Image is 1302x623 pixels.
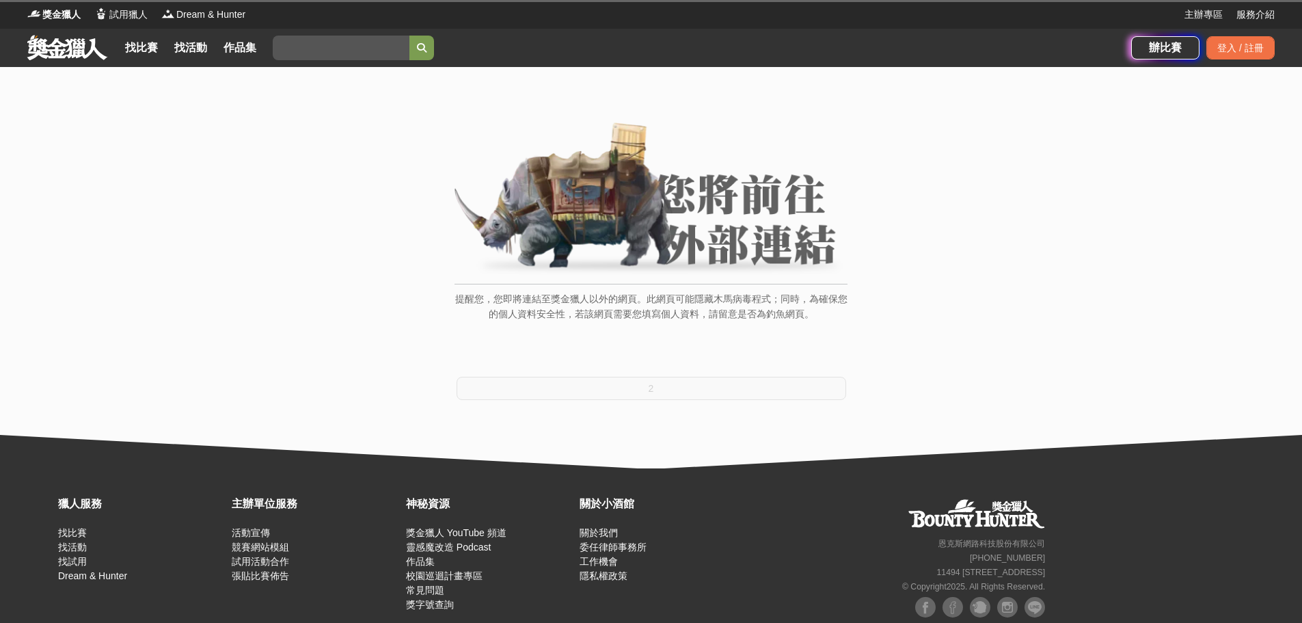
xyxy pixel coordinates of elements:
div: 神秘資源 [406,496,573,512]
div: 主辦單位服務 [232,496,398,512]
a: 找試用 [58,556,87,567]
p: 提醒您，您即將連結至獎金獵人以外的網頁。此網頁可能隱藏木馬病毒程式；同時，為確保您的個人資料安全性，若該網頁需要您填寫個人資料，請留意是否為釣魚網頁。 [455,291,847,336]
small: © Copyright 2025 . All Rights Reserved. [902,582,1045,592]
a: 張貼比賽佈告 [232,570,289,581]
a: 作品集 [406,556,435,567]
a: 工作機會 [580,556,618,567]
a: 試用活動合作 [232,556,289,567]
a: 找活動 [169,38,213,57]
a: 活動宣傳 [232,527,270,538]
a: 委任律師事務所 [580,542,647,553]
div: 登入 / 註冊 [1206,36,1275,59]
a: 獎金獵人 YouTube 頻道 [406,527,506,538]
a: 競賽網站模組 [232,542,289,553]
a: LogoDream & Hunter [161,8,245,22]
img: Plurk [970,597,990,618]
small: 11494 [STREET_ADDRESS] [937,568,1046,577]
a: Dream & Hunter [58,570,127,581]
div: 獵人服務 [58,496,225,512]
a: 辦比賽 [1131,36,1199,59]
img: External Link Banner [455,122,847,277]
img: Logo [94,7,108,21]
a: 校園巡迴計畫專區 [406,570,483,581]
img: Logo [161,7,175,21]
a: 作品集 [218,38,262,57]
a: 獎字號查詢 [406,599,454,610]
img: Instagram [997,597,1018,618]
span: 獎金獵人 [42,8,81,22]
a: Logo試用獵人 [94,8,148,22]
a: 隱私權政策 [580,570,627,581]
small: 恩克斯網路科技股份有限公司 [938,539,1045,548]
a: 主辦專區 [1184,8,1223,22]
a: 常見問題 [406,585,444,596]
button: 2 [457,377,846,400]
a: 服務介紹 [1236,8,1275,22]
small: [PHONE_NUMBER] [970,553,1045,563]
a: 找活動 [58,542,87,553]
a: 靈感魔改造 Podcast [406,542,491,553]
img: LINE [1025,597,1045,618]
span: 試用獵人 [109,8,148,22]
a: 找比賽 [58,527,87,538]
img: Logo [27,7,41,21]
img: Facebook [942,597,963,618]
a: 關於我們 [580,527,618,538]
a: Logo獎金獵人 [27,8,81,22]
div: 關於小酒館 [580,496,746,512]
a: 找比賽 [120,38,163,57]
span: Dream & Hunter [176,8,245,22]
img: Facebook [915,597,936,618]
